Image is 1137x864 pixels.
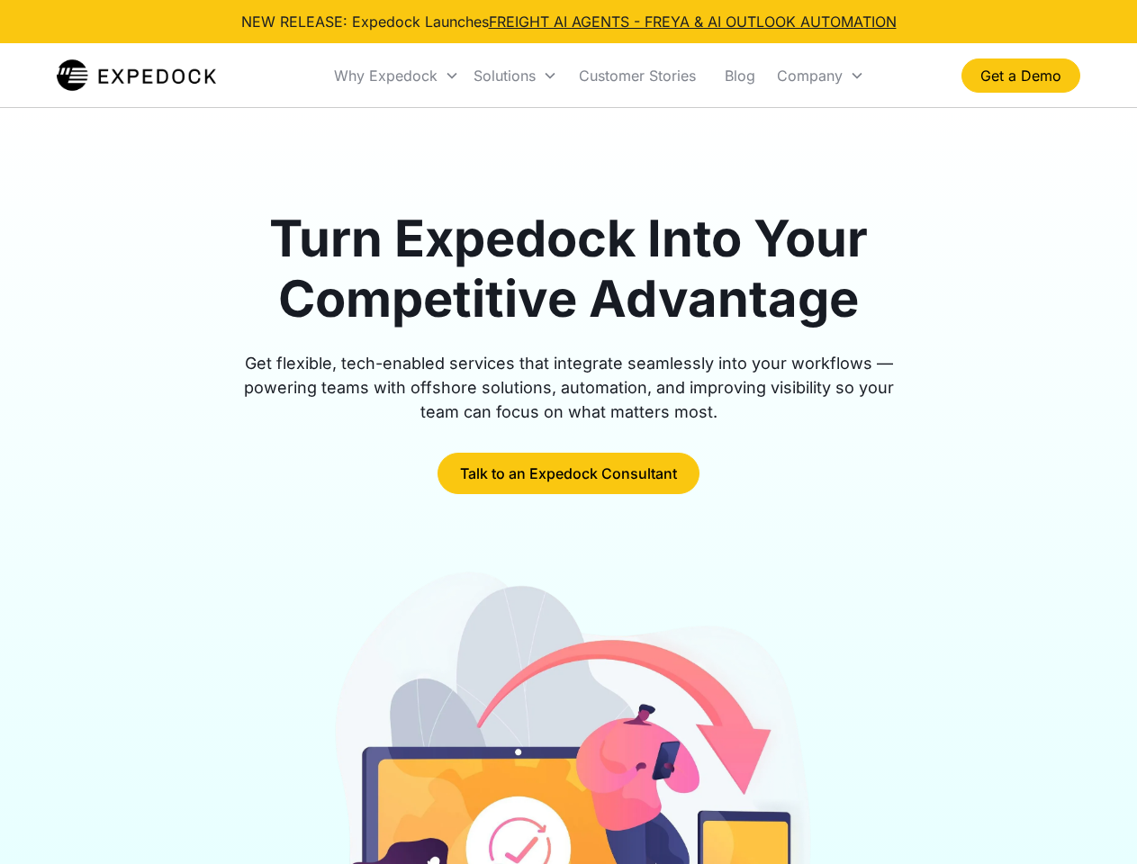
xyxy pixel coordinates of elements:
[489,13,897,31] a: FREIGHT AI AGENTS - FREYA & AI OUTLOOK AUTOMATION
[474,67,536,85] div: Solutions
[1047,778,1137,864] iframe: Chat Widget
[438,453,699,494] a: Talk to an Expedock Consultant
[466,45,564,106] div: Solutions
[710,45,770,106] a: Blog
[961,58,1080,93] a: Get a Demo
[223,209,915,329] h1: Turn Expedock Into Your Competitive Advantage
[223,351,915,424] div: Get flexible, tech-enabled services that integrate seamlessly into your workflows — powering team...
[57,58,216,94] a: home
[57,58,216,94] img: Expedock Logo
[334,67,438,85] div: Why Expedock
[327,45,466,106] div: Why Expedock
[564,45,710,106] a: Customer Stories
[777,67,843,85] div: Company
[241,11,897,32] div: NEW RELEASE: Expedock Launches
[770,45,871,106] div: Company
